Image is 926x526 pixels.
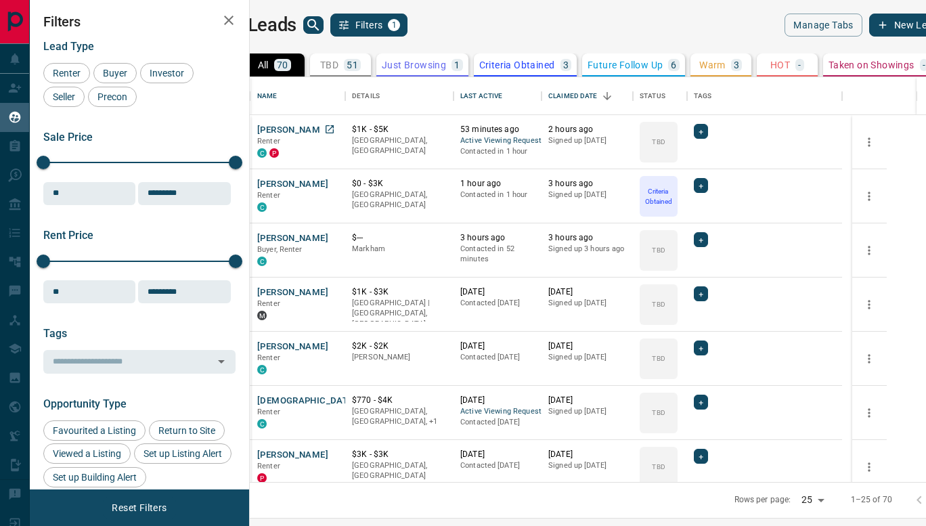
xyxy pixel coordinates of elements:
[219,14,296,36] h1: My Leads
[548,449,626,460] p: [DATE]
[548,395,626,406] p: [DATE]
[694,449,708,464] div: +
[548,298,626,309] p: Signed up [DATE]
[460,449,535,460] p: [DATE]
[699,450,703,463] span: +
[694,286,708,301] div: +
[48,425,141,436] span: Favourited a Listing
[257,419,267,429] div: condos.ca
[640,77,665,115] div: Status
[460,352,535,363] p: Contacted [DATE]
[699,287,703,301] span: +
[859,457,879,477] button: more
[389,20,399,30] span: 1
[257,191,280,200] span: Renter
[829,60,914,70] p: Taken on Showings
[460,244,535,265] p: Contacted in 52 minutes
[699,125,703,138] span: +
[103,496,175,519] button: Reset Filters
[352,232,447,244] p: $---
[257,178,328,191] button: [PERSON_NAME]
[277,60,288,70] p: 70
[785,14,862,37] button: Manage Tabs
[548,244,626,255] p: Signed up 3 hours ago
[257,449,328,462] button: [PERSON_NAME]
[257,473,267,483] div: property.ca
[694,124,708,139] div: +
[859,294,879,315] button: more
[48,448,126,459] span: Viewed a Listing
[345,77,454,115] div: Details
[652,353,665,364] p: TBD
[154,425,220,436] span: Return to Site
[694,341,708,355] div: +
[250,77,345,115] div: Name
[88,87,137,107] div: Precon
[257,365,267,374] div: condos.ca
[460,406,535,418] span: Active Viewing Request
[460,341,535,352] p: [DATE]
[694,395,708,410] div: +
[352,244,447,255] p: Markham
[548,178,626,190] p: 3 hours ago
[258,60,269,70] p: All
[149,420,225,441] div: Return to Site
[43,63,90,83] div: Renter
[460,395,535,406] p: [DATE]
[303,16,324,34] button: search button
[43,467,146,487] div: Set up Building Alert
[734,494,791,506] p: Rows per page:
[770,60,790,70] p: HOT
[548,190,626,200] p: Signed up [DATE]
[460,190,535,200] p: Contacted in 1 hour
[479,60,555,70] p: Criteria Obtained
[652,299,665,309] p: TBD
[798,60,801,70] p: -
[671,60,676,70] p: 6
[257,245,303,254] span: Buyer, Renter
[93,91,132,102] span: Precon
[352,77,380,115] div: Details
[145,68,189,79] span: Investor
[48,472,141,483] span: Set up Building Alert
[699,60,726,70] p: Warm
[257,232,328,245] button: [PERSON_NAME]
[588,60,663,70] p: Future Follow Up
[257,148,267,158] div: condos.ca
[43,14,236,30] h2: Filters
[460,460,535,471] p: Contacted [DATE]
[460,286,535,298] p: [DATE]
[257,341,328,353] button: [PERSON_NAME]
[43,40,94,53] span: Lead Type
[257,311,267,320] div: mrloft.ca
[460,135,535,147] span: Active Viewing Request
[563,60,569,70] p: 3
[699,233,703,246] span: +
[352,190,447,211] p: [GEOGRAPHIC_DATA], [GEOGRAPHIC_DATA]
[859,186,879,206] button: more
[257,137,280,146] span: Renter
[454,77,542,115] div: Last Active
[699,341,703,355] span: +
[43,229,93,242] span: Rent Price
[134,443,231,464] div: Set up Listing Alert
[851,494,892,506] p: 1–25 of 70
[548,352,626,363] p: Signed up [DATE]
[257,257,267,266] div: condos.ca
[548,232,626,244] p: 3 hours ago
[460,232,535,244] p: 3 hours ago
[352,406,447,427] p: Toronto
[548,341,626,352] p: [DATE]
[257,202,267,212] div: condos.ca
[548,406,626,417] p: Signed up [DATE]
[548,460,626,471] p: Signed up [DATE]
[641,186,676,206] p: Criteria Obtained
[257,408,280,416] span: Renter
[257,124,328,137] button: [PERSON_NAME]
[43,420,146,441] div: Favourited a Listing
[548,124,626,135] p: 2 hours ago
[460,298,535,309] p: Contacted [DATE]
[460,77,502,115] div: Last Active
[652,137,665,147] p: TBD
[352,298,447,330] p: [GEOGRAPHIC_DATA] | [GEOGRAPHIC_DATA], [GEOGRAPHIC_DATA]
